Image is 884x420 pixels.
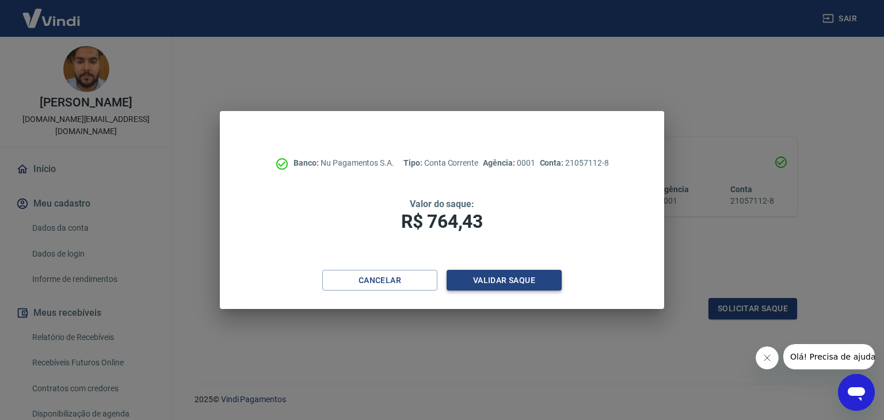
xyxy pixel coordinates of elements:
[410,198,474,209] span: Valor do saque:
[838,374,875,411] iframe: Botão para abrir a janela de mensagens
[401,211,483,232] span: R$ 764,43
[483,157,535,169] p: 0001
[483,158,517,167] span: Agência:
[403,158,424,167] span: Tipo:
[403,157,478,169] p: Conta Corrente
[322,270,437,291] button: Cancelar
[540,157,609,169] p: 21057112-8
[756,346,779,369] iframe: Fechar mensagem
[7,8,97,17] span: Olá! Precisa de ajuda?
[294,157,394,169] p: Nu Pagamentos S.A.
[540,158,566,167] span: Conta:
[447,270,562,291] button: Validar saque
[294,158,321,167] span: Banco:
[783,344,875,369] iframe: Mensagem da empresa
